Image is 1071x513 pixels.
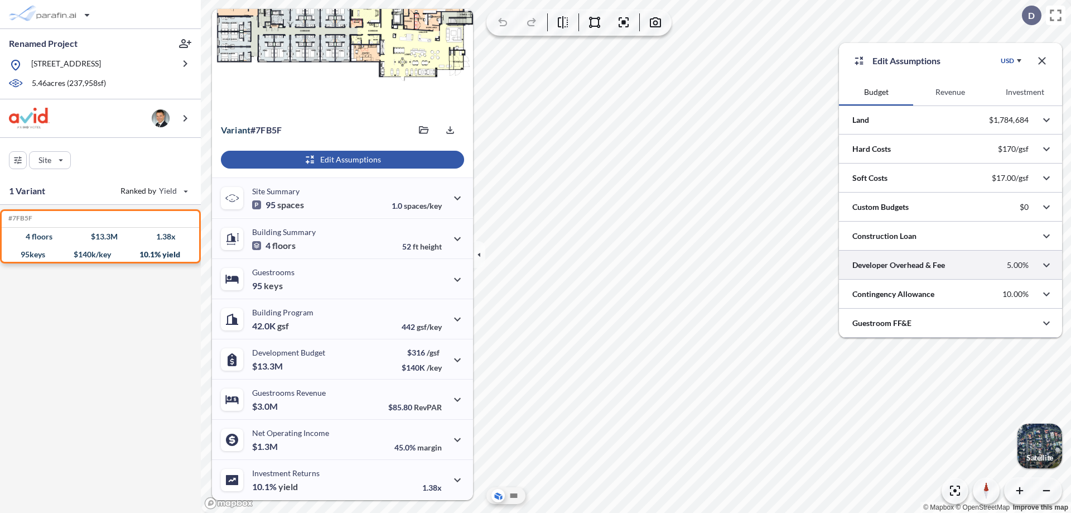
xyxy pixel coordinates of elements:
span: gsf/key [417,322,442,332]
button: Revenue [913,79,987,106]
p: # 7fb5f [221,124,282,136]
a: Mapbox homepage [204,497,253,510]
p: 4 [252,240,296,251]
p: Guestroom FF&E [852,318,911,329]
p: $1.3M [252,441,279,452]
p: 42.0K [252,320,289,332]
p: Satellite [1026,453,1053,462]
p: $85.80 [388,402,442,412]
p: Building Program [252,308,313,317]
p: 95 [252,199,304,210]
span: ft [413,242,418,251]
p: $0 [1020,202,1029,212]
p: Hard Costs [852,143,891,155]
span: /key [427,363,442,372]
p: 95 [252,280,283,291]
p: Building Summary [252,227,316,237]
button: Site Plan [507,489,520,502]
span: spaces/key [404,201,442,210]
p: Contingency Allowance [852,289,934,300]
span: RevPAR [414,402,442,412]
p: Guestrooms Revenue [252,388,326,397]
a: Mapbox [923,504,954,511]
span: keys [264,280,283,291]
span: Yield [159,185,177,196]
p: 52 [402,242,442,251]
p: $170/gsf [998,144,1029,154]
p: 1.0 [392,201,442,210]
p: D [1028,11,1035,21]
img: user logo [152,109,170,127]
span: height [420,242,442,251]
button: Budget [839,79,913,106]
p: Site Summary [252,186,300,196]
p: 10.00% [1002,289,1029,299]
a: OpenStreetMap [956,504,1010,511]
p: Construction Loan [852,231,916,242]
span: spaces [277,199,304,210]
button: Site [29,151,71,169]
p: 5.46 acres ( 237,958 sf) [32,78,106,90]
p: Soft Costs [852,172,887,184]
p: Site [38,155,51,166]
button: Edit Assumptions [221,151,464,169]
p: 1 Variant [9,184,45,198]
button: Switcher ImageSatellite [1017,424,1062,468]
p: 1.38x [422,483,442,492]
a: Improve this map [1013,504,1068,511]
p: $3.0M [252,401,279,412]
span: floors [272,240,296,251]
p: $140K [402,363,442,372]
button: Ranked by Yield [112,182,195,200]
p: Custom Budgets [852,202,909,213]
img: Switcher Image [1017,424,1062,468]
h5: Click to copy the code [6,214,32,222]
p: $1,784,684 [989,115,1029,125]
img: BrandImage [9,108,50,128]
p: 45.0% [394,443,442,452]
button: Investment [988,79,1062,106]
span: margin [417,443,442,452]
p: [STREET_ADDRESS] [31,58,101,72]
span: /gsf [427,348,440,357]
p: Renamed Project [9,37,78,50]
span: yield [278,481,298,492]
p: $13.3M [252,361,284,372]
button: Aerial View [491,489,505,502]
p: Net Operating Income [252,428,329,438]
p: Guestrooms [252,267,295,277]
p: $316 [402,348,442,357]
p: Edit Assumptions [872,54,940,68]
span: Variant [221,124,250,135]
div: USD [1001,56,1014,65]
span: gsf [277,320,289,332]
p: 442 [402,322,442,332]
p: $17.00/gsf [992,173,1029,183]
p: Investment Returns [252,468,320,478]
p: Development Budget [252,348,325,357]
p: Land [852,114,869,126]
p: 10.1% [252,481,298,492]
